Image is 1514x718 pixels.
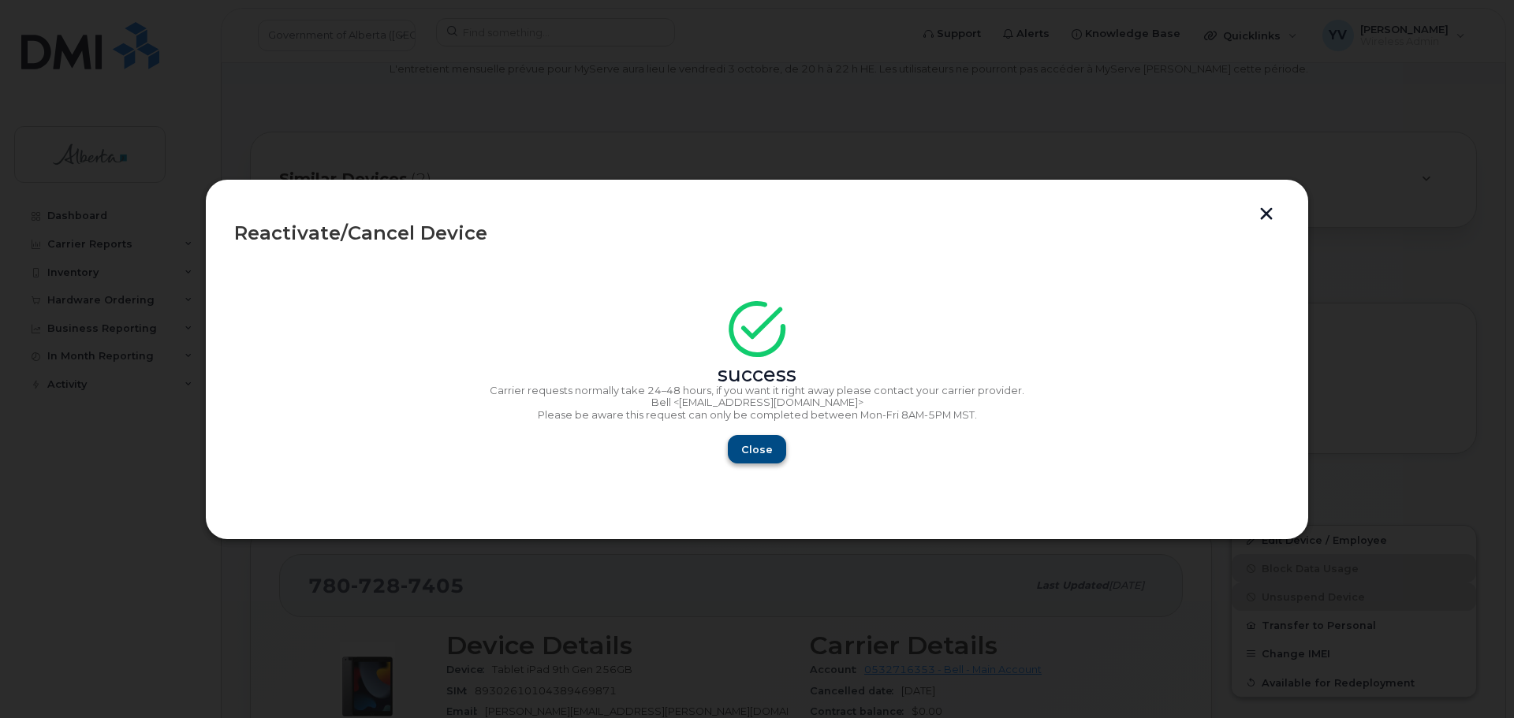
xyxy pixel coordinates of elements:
[234,224,1280,243] div: Reactivate/Cancel Device
[234,396,1280,409] p: Bell <[EMAIL_ADDRESS][DOMAIN_NAME]>
[234,369,1280,381] div: success
[741,442,773,457] span: Close
[234,409,1280,422] p: Please be aware this request can only be completed between Mon-Fri 8AM-5PM MST.
[728,435,786,463] button: Close
[234,385,1280,397] p: Carrier requests normally take 24–48 hours, if you want it right away please contact your carrier...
